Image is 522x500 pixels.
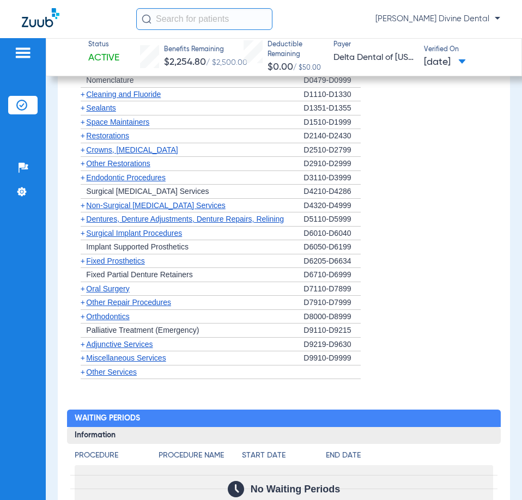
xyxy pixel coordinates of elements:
h4: Procedure [75,450,158,461]
img: Search Icon [142,14,151,24]
span: + [81,131,85,140]
span: Benefits Remaining [164,45,247,55]
span: + [81,145,85,154]
span: Active [88,51,119,65]
span: Sealants [86,103,116,112]
span: + [81,229,85,237]
span: Non-Surgical [MEDICAL_DATA] Services [86,201,225,210]
span: Surgical [MEDICAL_DATA] Services [86,187,209,196]
span: Orthodontics [86,312,129,321]
div: D6050-D6199 [304,240,361,254]
div: D5110-D5999 [304,212,361,227]
span: + [81,257,85,265]
span: + [81,340,85,349]
span: Other Restorations [86,159,150,168]
div: D2140-D2430 [304,129,361,143]
span: Restorations [86,131,129,140]
span: Crowns, [MEDICAL_DATA] [86,145,178,154]
span: + [81,173,85,182]
div: D6010-D6040 [304,227,361,241]
span: + [81,368,85,376]
div: D6205-D6634 [304,254,361,269]
span: [DATE] [424,56,466,69]
span: No Waiting Periods [251,484,340,495]
span: Verified On [424,45,505,55]
div: D1351-D1355 [304,101,361,115]
span: Nomenclature [86,76,133,84]
span: + [81,90,85,99]
span: / $50.00 [293,65,321,71]
span: Cleaning and Fluoride [86,90,161,99]
span: Adjunctive Services [86,340,153,349]
span: Implant Supported Prosthetics [86,242,189,251]
div: D3110-D3999 [304,171,361,185]
h2: Waiting Periods [67,410,500,427]
span: / $2,500.00 [206,59,247,66]
div: D7910-D7999 [304,296,361,310]
div: D4210-D4286 [304,185,361,199]
span: Other Repair Procedures [86,298,171,307]
span: + [81,159,85,168]
span: + [81,298,85,307]
img: Zuub Logo [22,8,59,27]
input: Search for patients [136,8,272,30]
app-breakdown-title: Start Date [242,450,325,465]
img: Calendar [228,481,244,497]
div: D4320-D4999 [304,199,361,213]
span: Other Services [86,368,137,376]
div: D9219-D9630 [304,338,361,352]
h4: End Date [326,450,493,461]
span: Palliative Treatment (Emergency) [86,326,199,334]
h4: Start Date [242,450,325,461]
div: D2510-D2799 [304,143,361,157]
span: + [81,201,85,210]
span: Endodontic Procedures [86,173,166,182]
div: D6710-D6999 [304,268,361,282]
span: Dentures, Denture Adjustments, Denture Repairs, Relining [86,215,284,223]
span: [PERSON_NAME] Divine Dental [375,14,500,25]
div: D2910-D2999 [304,157,361,171]
span: Surgical Implant Procedures [86,229,182,237]
span: + [81,284,85,293]
div: D9910-D9999 [304,351,361,365]
app-breakdown-title: Procedure Name [159,450,242,465]
span: + [81,103,85,112]
div: D1110-D1330 [304,88,361,102]
app-breakdown-title: Procedure [75,450,158,465]
span: + [81,312,85,321]
app-breakdown-title: End Date [326,450,493,465]
span: + [81,118,85,126]
span: Deductible Remaining [268,40,324,59]
span: $2,254.80 [164,57,206,67]
img: hamburger-icon [14,46,32,59]
span: + [81,215,85,223]
span: Status [88,40,119,50]
h3: Information [67,427,500,444]
div: D7110-D7899 [304,282,361,296]
div: D0479-D0999 [304,74,361,88]
span: $0.00 [268,62,293,72]
span: Space Maintainers [86,118,149,126]
span: Fixed Prosthetics [86,257,144,265]
div: D9110-D9215 [304,324,361,338]
span: Miscellaneous Services [86,353,166,362]
div: D8000-D8999 [304,310,361,324]
span: Payer [333,40,414,50]
span: Fixed Partial Denture Retainers [86,270,192,279]
span: Delta Dental of [US_STATE] [333,51,414,65]
span: + [81,353,85,362]
h4: Procedure Name [159,450,242,461]
span: Oral Surgery [86,284,129,293]
div: D1510-D1999 [304,115,361,130]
